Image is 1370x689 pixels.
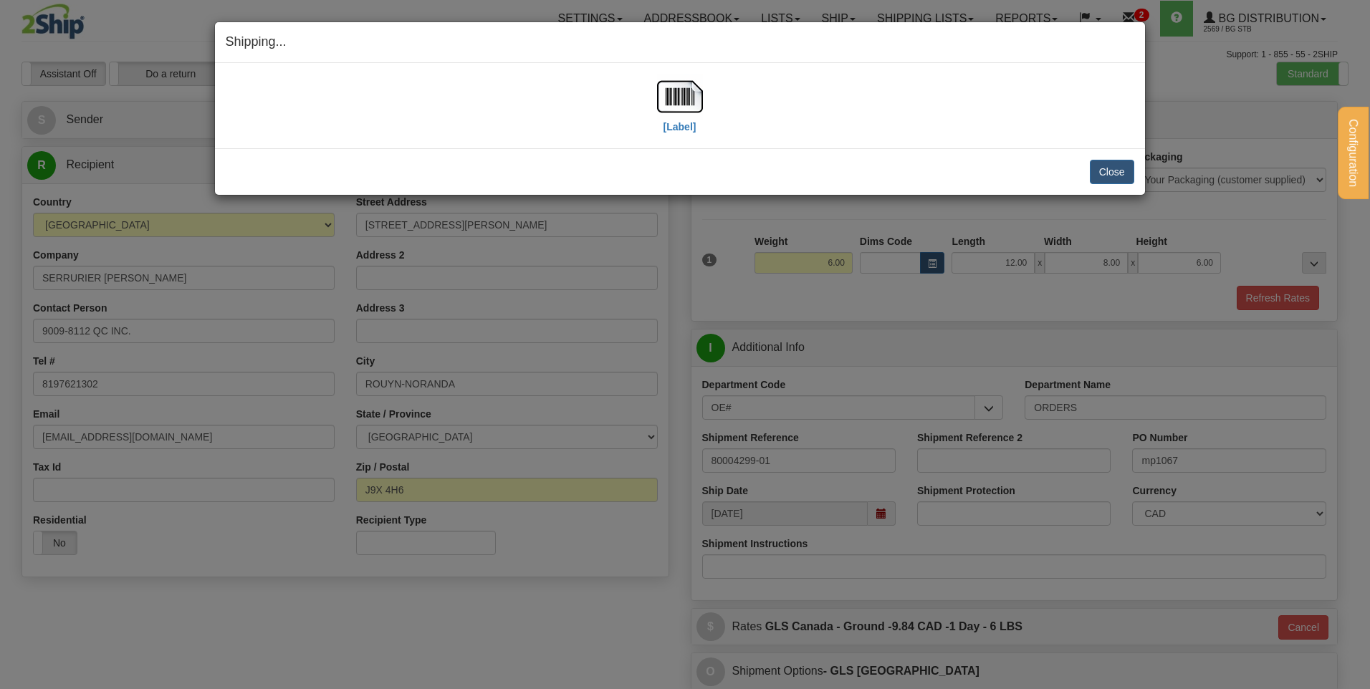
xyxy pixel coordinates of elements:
label: [Label] [664,120,696,134]
img: barcode.jpg [657,74,703,120]
button: Close [1090,160,1134,184]
a: [Label] [657,90,703,132]
button: Configuration [1338,107,1369,199]
span: Shipping... [226,34,287,49]
iframe: chat widget [1337,271,1369,418]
